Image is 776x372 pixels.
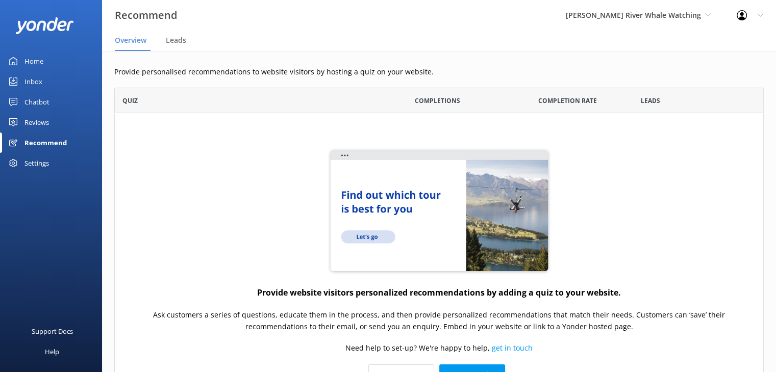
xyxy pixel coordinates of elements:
span: Leads [640,96,660,105]
div: Chatbot [24,92,49,112]
div: Inbox [24,71,42,92]
img: quiz-website... [327,148,552,275]
div: Help [45,341,59,362]
div: Home [24,51,43,71]
span: Quiz [122,96,138,105]
img: yonder-white-logo.png [15,17,74,34]
span: [PERSON_NAME] River Whale Watching [566,10,701,20]
h3: Recommend [115,7,177,23]
div: Recommend [24,132,67,153]
div: Reviews [24,112,49,132]
span: Completion Rate [538,96,597,105]
span: Overview [115,35,146,45]
h4: Provide website visitors personalized recommendations by adding a quiz to your website. [257,286,621,300]
p: Provide personalised recommendations to website visitors by hosting a quiz on your website. [114,66,764,77]
p: Ask customers a series of questions, educate them in the process, and then provide personalized r... [125,310,753,333]
p: Need help to set-up? We're happy to help, [345,343,533,354]
span: Completions [415,96,460,105]
span: Leads [166,35,186,45]
a: get in touch [492,343,533,353]
div: Support Docs [32,321,73,341]
div: Settings [24,153,49,173]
